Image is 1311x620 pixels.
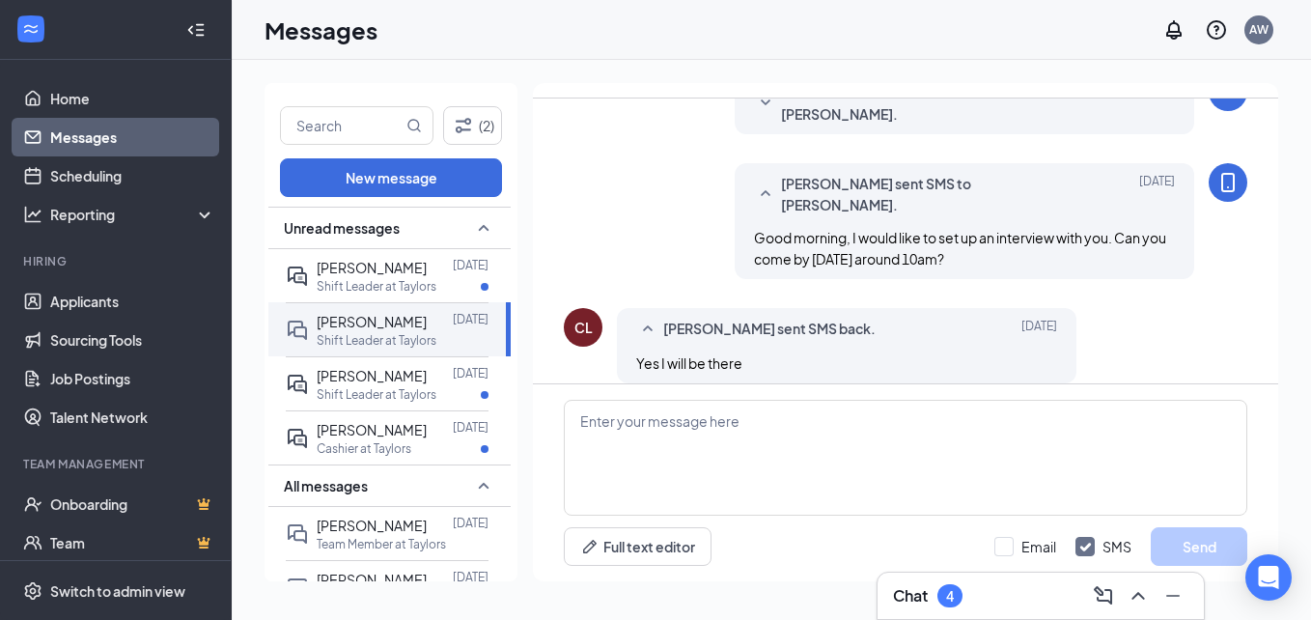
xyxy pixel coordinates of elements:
span: [PERSON_NAME] [317,421,427,438]
button: ComposeMessage [1088,580,1119,611]
svg: Minimize [1161,584,1185,607]
h3: Chat [893,585,928,606]
a: Talent Network [50,398,215,437]
span: Yes I will be there [636,354,742,372]
a: Home [50,79,215,118]
p: Team Member at Taylors [317,536,446,552]
a: TeamCrown [50,523,215,562]
svg: MagnifyingGlass [406,118,422,133]
svg: QuestionInfo [1205,18,1228,42]
p: [DATE] [453,311,488,327]
svg: ActiveDoubleChat [286,265,309,288]
span: [PERSON_NAME] [317,571,427,588]
svg: Settings [23,581,42,601]
span: Unread messages [284,218,400,238]
svg: ActiveDoubleChat [286,427,309,450]
a: Scheduling [50,156,215,195]
div: AW [1249,21,1269,38]
svg: ChatInactive [286,577,309,600]
button: Send [1151,527,1247,566]
div: Team Management [23,456,211,472]
svg: SmallChevronUp [472,474,495,497]
button: Filter (2) [443,106,502,145]
span: [PERSON_NAME] [317,313,427,330]
p: Shift Leader at Taylors [317,386,436,403]
svg: ChevronUp [1127,584,1150,607]
span: [PERSON_NAME] [317,517,427,534]
div: Reporting [50,205,216,224]
a: Messages [50,118,215,156]
a: Job Postings [50,359,215,398]
p: Shift Leader at Taylors [317,332,436,349]
svg: Collapse [186,20,206,40]
a: Sourcing Tools [50,321,215,359]
h1: Messages [265,14,377,46]
span: [PERSON_NAME] sent SMS back. [663,318,876,341]
button: ChevronUp [1123,580,1154,611]
div: Hiring [23,253,211,269]
span: [DATE] [1021,318,1057,341]
a: OnboardingCrown [50,485,215,523]
input: Search [281,107,403,144]
a: Applicants [50,282,215,321]
span: [PERSON_NAME] [317,259,427,276]
span: All messages [284,476,368,495]
p: [DATE] [453,515,488,531]
span: [DATE] [1139,173,1175,215]
svg: ComposeMessage [1092,584,1115,607]
span: [PERSON_NAME] sent SMS to [PERSON_NAME]. [781,173,1088,215]
svg: SmallChevronUp [636,318,659,341]
svg: SmallChevronUp [754,183,777,206]
div: CL [574,318,593,337]
span: Good morning, I would like to set up an interview with you. Can you come by [DATE] around 10am? [754,229,1166,268]
p: Cashier at Taylors [317,440,411,457]
svg: DoubleChat [286,319,309,342]
span: [PERSON_NAME] [317,367,427,384]
svg: Notifications [1162,18,1185,42]
button: New message [280,158,502,197]
p: [DATE] [453,419,488,436]
div: Switch to admin view [50,581,185,601]
svg: Filter [452,114,475,137]
span: [DATE] [1139,82,1175,125]
svg: Pen [580,537,600,556]
svg: MobileSms [1216,171,1240,194]
button: Full text editorPen [564,527,711,566]
p: [DATE] [453,569,488,585]
svg: WorkstreamLogo [21,19,41,39]
div: Open Intercom Messenger [1245,554,1292,601]
svg: SmallChevronDown [754,92,777,115]
p: Shift Leader at Taylors [317,278,436,295]
button: Minimize [1158,580,1188,611]
p: [DATE] [453,365,488,381]
svg: SmallChevronUp [472,216,495,240]
p: [DATE] [453,257,488,273]
span: Workstream sent automated email to [PERSON_NAME]. [781,82,1088,125]
svg: DoubleChat [286,522,309,546]
svg: Analysis [23,205,42,224]
svg: ActiveDoubleChat [286,373,309,396]
div: 4 [946,588,954,605]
